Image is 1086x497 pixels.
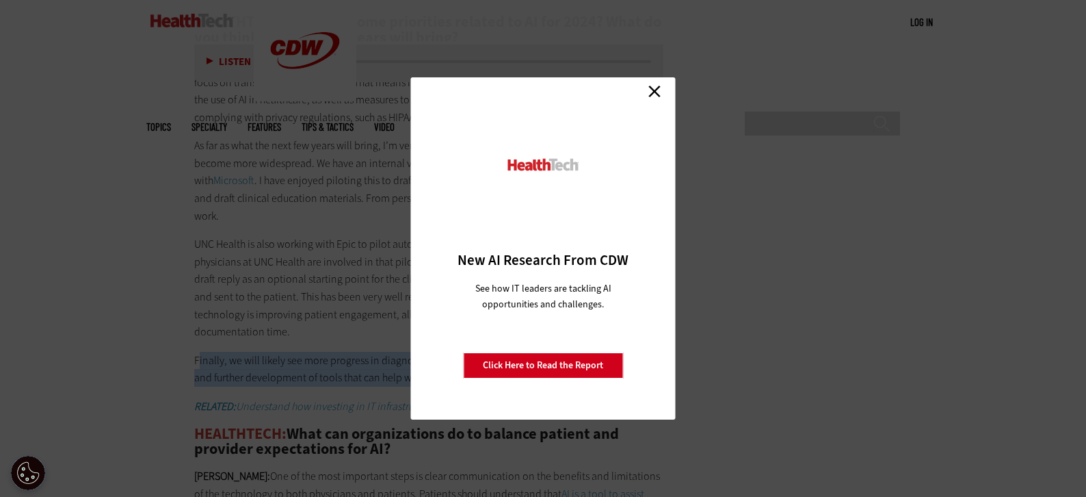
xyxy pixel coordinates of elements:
button: Open Preferences [11,456,45,490]
a: Click Here to Read the Report [463,353,623,379]
a: Close [644,81,665,101]
h3: New AI Research From CDW [435,251,652,270]
p: See how IT leaders are tackling AI opportunities and challenges. [459,281,628,312]
img: HealthTech_0.png [506,157,581,172]
div: Cookie Settings [11,456,45,490]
